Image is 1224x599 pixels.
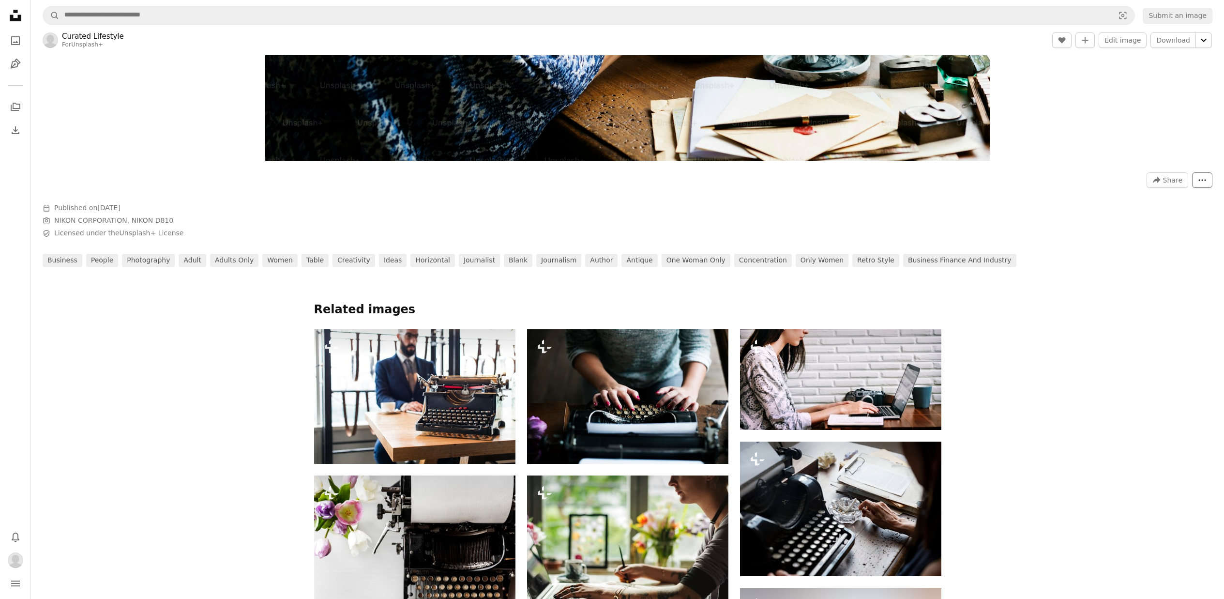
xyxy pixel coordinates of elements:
[734,254,792,267] a: concentration
[6,6,25,27] a: Home — Unsplash
[527,549,728,557] a: Creative Design Woman Using Working on Laptop
[6,574,25,593] button: Menu
[1075,32,1095,48] button: Add to Collection
[6,121,25,140] a: Download History
[54,229,183,238] span: Licensed under the
[536,254,581,267] a: journalism
[332,254,375,267] a: creativity
[122,254,175,267] a: photography
[210,254,258,267] a: adults only
[43,32,58,48] img: Go to Curated Lifestyle's profile
[1143,8,1212,23] button: Submit an image
[62,41,124,49] div: For
[621,254,657,267] a: antique
[740,442,941,576] img: ***NOTE TO INSPECTOR: Please re-submit again.***
[1147,172,1188,188] button: Share this image
[379,254,407,267] a: ideas
[740,329,941,430] img: Woman Photographer Connection Laptop Working Concept
[314,538,515,547] a: Retro Typewriter Machine Old Style by Tulips Flower
[314,329,515,464] img: Business Person Work Indoors Concept
[740,504,941,513] a: ***NOTE TO INSPECTOR: Please re-submit again.***
[71,41,103,48] a: Unsplash+
[54,204,121,212] span: Published on
[585,254,618,267] a: author
[903,254,1016,267] a: business finance and industry
[8,553,23,568] img: Avatar of user Elias Dejesus
[662,254,730,267] a: one woman only
[6,97,25,117] a: Collections
[314,302,941,318] h4: Related images
[62,31,124,41] a: Curated Lifestyle
[6,551,25,570] button: Profile
[262,254,298,267] a: women
[1111,6,1134,25] button: Visual search
[179,254,206,267] a: adult
[527,392,728,400] a: Woman typing vintage typewriter on wooden table
[86,254,119,267] a: people
[527,329,728,464] img: Woman typing vintage typewriter on wooden table
[120,229,184,237] a: Unsplash+ License
[1163,173,1182,187] span: Share
[6,527,25,547] button: Notifications
[6,54,25,74] a: Illustrations
[410,254,454,267] a: horizontal
[54,216,173,226] button: NIKON CORPORATION, NIKON D810
[1195,32,1212,48] button: Choose download size
[97,204,120,212] time: August 13, 2024 at 10:02:04 PM EDT
[1150,32,1196,48] a: Download
[6,31,25,50] a: Photos
[43,6,1135,25] form: Find visuals sitewide
[43,254,82,267] a: business
[1052,32,1072,48] button: Like
[1192,172,1212,188] button: More Actions
[852,254,899,267] a: retro style
[302,254,329,267] a: table
[796,254,848,267] a: only women
[1099,32,1147,48] button: Edit image
[504,254,532,267] a: blank
[43,6,60,25] button: Search Unsplash
[459,254,500,267] a: journalist
[314,392,515,400] a: Business Person Work Indoors Concept
[740,375,941,384] a: Woman Photographer Connection Laptop Working Concept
